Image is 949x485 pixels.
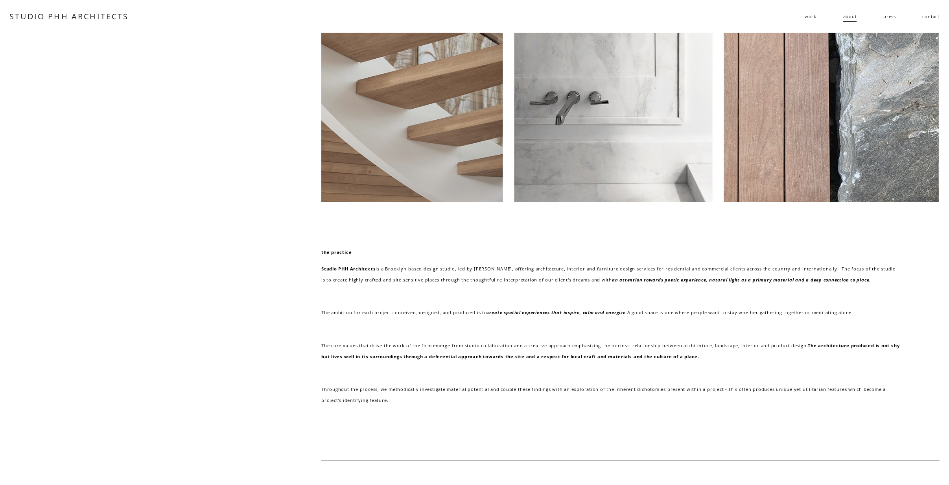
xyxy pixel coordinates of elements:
[612,277,869,283] em: an attention towards poetic experience, natural light as a primary material and a deep connection...
[321,307,901,318] p: The ambition for each project conceived, designed, and produced is to A good space is one where p...
[805,11,816,22] a: folder dropdown
[9,11,129,22] a: STUDIO PHH ARCHITECTS
[883,11,896,22] a: press
[869,277,871,283] em: .
[321,384,901,406] p: Throughout the process, we methodically investigate material potential and couple these findings ...
[487,309,626,315] em: create spatial experiences that inspire, calm and energize
[321,249,352,255] strong: the practice
[626,309,627,315] em: .
[321,266,376,272] strong: Studio PHH Architects
[922,11,939,22] a: contact
[321,263,901,285] p: is a Brooklyn-based design studio, led by [PERSON_NAME], offering architecture, interior and furn...
[843,11,857,22] a: about
[321,342,901,359] strong: The architecture produced is not shy but lives well in its surroundings through a deferential app...
[805,11,816,22] span: work
[321,340,901,362] p: The core values that drive the work of the firm emerge from studio collaboration and a creative a...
